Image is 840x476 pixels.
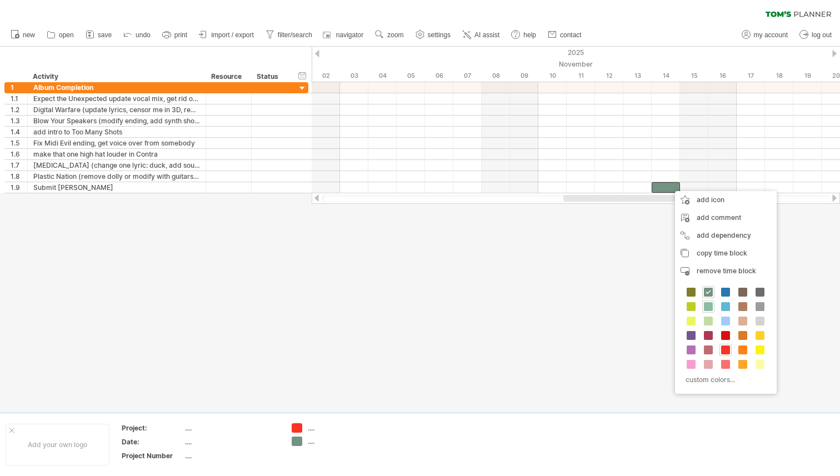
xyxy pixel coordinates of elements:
[185,451,278,460] div: ....
[397,70,425,82] div: Wednesday, 5 November 2025
[765,70,793,82] div: Tuesday, 18 November 2025
[308,437,368,446] div: ....
[340,70,368,82] div: Monday, 3 November 2025
[737,70,765,82] div: Monday, 17 November 2025
[11,160,27,171] div: 1.7
[211,31,254,39] span: import / export
[121,28,154,42] a: undo
[538,70,567,82] div: Monday, 10 November 2025
[567,70,595,82] div: Tuesday, 11 November 2025
[33,82,200,93] div: Album Completion
[560,31,582,39] span: contact
[387,31,403,39] span: zoom
[482,70,510,82] div: Saturday, 8 November 2025
[98,31,112,39] span: save
[708,70,737,82] div: Sunday, 16 November 2025
[697,249,747,257] span: copy time block
[797,28,835,42] a: log out
[59,31,74,39] span: open
[196,28,257,42] a: import / export
[11,104,27,115] div: 1.2
[425,70,453,82] div: Thursday, 6 November 2025
[122,451,183,460] div: Project Number
[680,70,708,82] div: Saturday, 15 November 2025
[675,227,777,244] div: add dependency
[33,160,200,171] div: [MEDICAL_DATA] (change one lyric: duck, add sound effects for egg, also you reap what you sow)
[33,71,199,82] div: Activity
[312,70,340,82] div: Sunday, 2 November 2025
[122,423,183,433] div: Project:
[508,28,539,42] a: help
[33,138,200,148] div: Fix Midi Evil ending, get voice over from somebody
[174,31,187,39] span: print
[33,182,200,193] div: Submit [PERSON_NAME]
[453,70,482,82] div: Friday, 7 November 2025
[523,31,536,39] span: help
[595,70,623,82] div: Wednesday, 12 November 2025
[545,28,585,42] a: contact
[33,104,200,115] div: Digital Warfare (update lyrics, censor me in 3D, redo chrome extensions)
[739,28,791,42] a: my account
[11,93,27,104] div: 1.1
[159,28,191,42] a: print
[211,71,245,82] div: Resource
[136,31,151,39] span: undo
[33,116,200,126] div: Blow Your Speakers (modify ending, add synth shots)
[11,171,27,182] div: 1.8
[263,28,316,42] a: filter/search
[428,31,451,39] span: settings
[652,70,680,82] div: Friday, 14 November 2025
[623,70,652,82] div: Thursday, 13 November 2025
[33,93,200,104] div: Expect the Unexpected update vocal mix, get rid of if i dont got no road maybe, redo refrain
[474,31,499,39] span: AI assist
[11,149,27,159] div: 1.6
[372,28,407,42] a: zoom
[44,28,77,42] a: open
[23,31,35,39] span: new
[675,209,777,227] div: add comment
[11,182,27,193] div: 1.9
[8,28,38,42] a: new
[122,437,183,447] div: Date:
[185,437,278,447] div: ....
[185,423,278,433] div: ....
[11,127,27,137] div: 1.4
[510,70,538,82] div: Sunday, 9 November 2025
[11,82,27,93] div: 1
[793,70,822,82] div: Wednesday, 19 November 2025
[321,28,367,42] a: navigator
[681,372,768,387] div: custom colors...
[6,424,109,465] div: Add your own logo
[812,31,832,39] span: log out
[11,116,27,126] div: 1.3
[413,28,454,42] a: settings
[697,267,756,275] span: remove time block
[11,138,27,148] div: 1.5
[368,70,397,82] div: Tuesday, 4 November 2025
[278,31,312,39] span: filter/search
[83,28,115,42] a: save
[754,31,788,39] span: my account
[33,149,200,159] div: make that one high hat louder in Contra
[308,423,368,433] div: ....
[336,31,363,39] span: navigator
[33,127,200,137] div: add intro to Too Many Shots
[459,28,503,42] a: AI assist
[33,171,200,182] div: Plastic Nation (remove dolly or modify with guitars or more vocals)
[257,71,284,82] div: Status
[675,191,777,209] div: add icon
